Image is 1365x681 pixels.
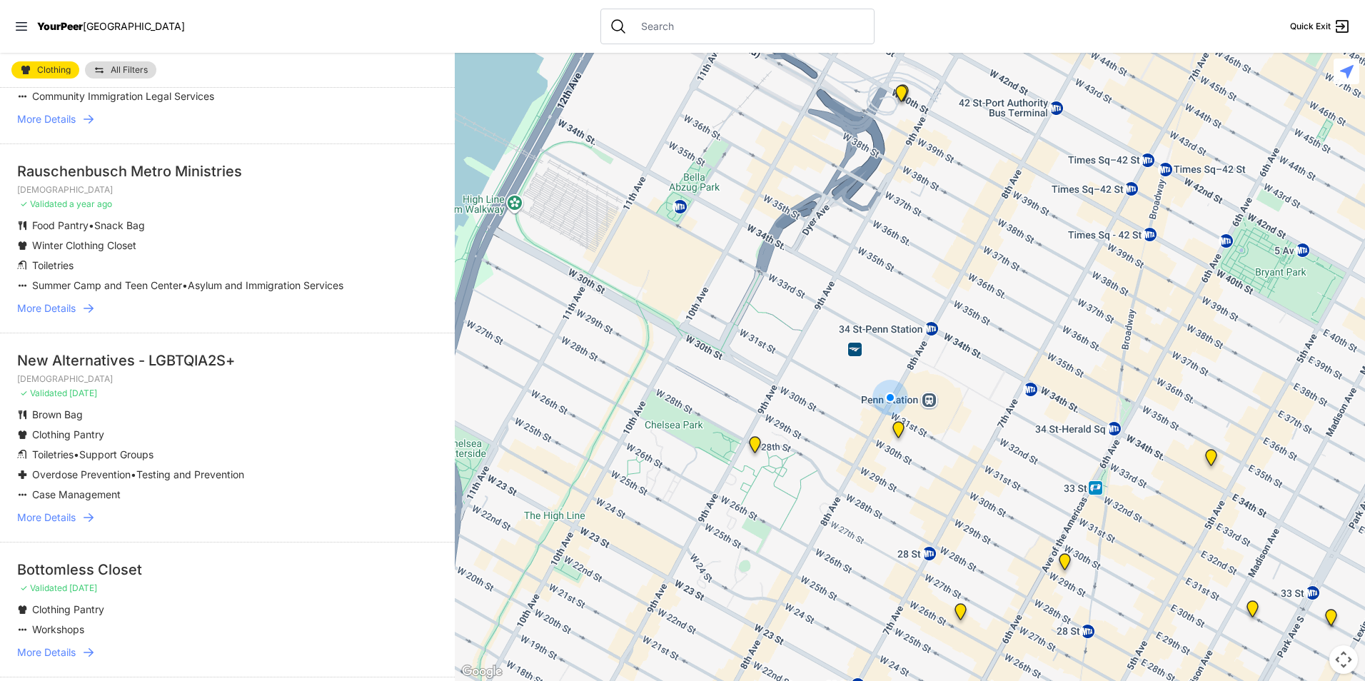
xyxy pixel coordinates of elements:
[74,448,79,460] span: •
[32,603,104,615] span: Clothing Pantry
[1244,600,1261,623] div: Greater New York City
[20,582,67,593] span: ✓ Validated
[1290,21,1331,32] span: Quick Exit
[111,66,148,74] span: All Filters
[32,428,104,440] span: Clothing Pantry
[37,66,71,74] span: Clothing
[182,279,188,291] span: •
[32,219,89,231] span: Food Pantry
[17,645,76,660] span: More Details
[17,112,76,126] span: More Details
[1056,553,1074,576] div: Headquarters
[32,488,121,500] span: Case Management
[89,219,94,231] span: •
[20,388,67,398] span: ✓ Validated
[17,301,76,316] span: More Details
[69,198,112,209] span: a year ago
[894,84,912,107] div: Metro Baptist Church
[17,112,438,126] a: More Details
[11,61,79,79] a: Clothing
[746,436,764,459] div: Chelsea
[32,408,83,420] span: Brown Bag
[872,380,908,415] div: You are here!
[17,645,438,660] a: More Details
[17,301,438,316] a: More Details
[17,510,76,525] span: More Details
[94,219,145,231] span: Snack Bag
[37,20,83,32] span: YourPeer
[17,161,438,181] div: Rauschenbusch Metro Ministries
[1322,609,1340,632] div: Mainchance Adult Drop-in Center
[892,85,910,108] div: Metro Baptist Church
[17,510,438,525] a: More Details
[69,582,97,593] span: [DATE]
[20,198,67,209] span: ✓ Validated
[37,22,185,31] a: YourPeer[GEOGRAPHIC_DATA]
[458,662,505,681] a: Open this area in Google Maps (opens a new window)
[890,421,907,444] div: Antonio Olivieri Drop-in Center
[83,20,185,32] span: [GEOGRAPHIC_DATA]
[32,623,84,635] span: Workshops
[32,90,214,102] span: Community Immigration Legal Services
[136,468,244,480] span: Testing and Prevention
[17,373,438,385] p: [DEMOGRAPHIC_DATA]
[458,662,505,681] img: Google
[69,388,97,398] span: [DATE]
[32,468,131,480] span: Overdose Prevention
[32,448,74,460] span: Toiletries
[32,239,136,251] span: Winter Clothing Closet
[1290,18,1351,35] a: Quick Exit
[79,448,153,460] span: Support Groups
[633,19,865,34] input: Search
[952,603,969,626] div: New Location, Headquarters
[85,61,156,79] a: All Filters
[188,279,343,291] span: Asylum and Immigration Services
[17,350,438,370] div: New Alternatives - LGBTQIA2S+
[131,468,136,480] span: •
[32,259,74,271] span: Toiletries
[17,560,438,580] div: Bottomless Closet
[1329,645,1358,674] button: Map camera controls
[17,184,438,196] p: [DEMOGRAPHIC_DATA]
[32,279,182,291] span: Summer Camp and Teen Center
